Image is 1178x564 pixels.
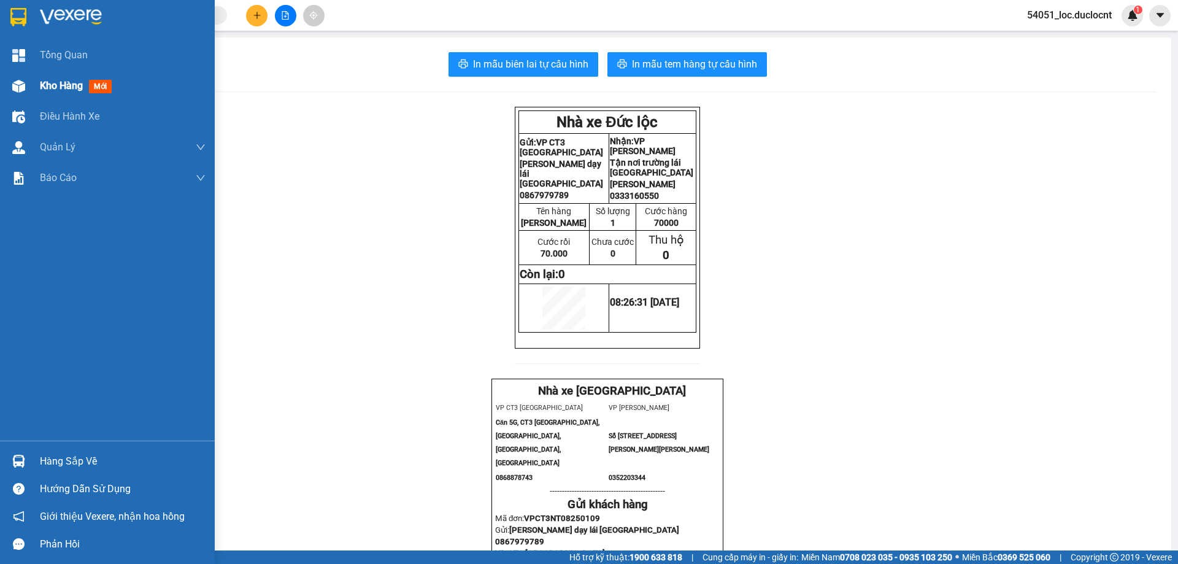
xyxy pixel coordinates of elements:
[637,206,695,216] p: Cước hàng
[610,179,676,189] span: [PERSON_NAME]
[654,218,679,228] span: 70000
[840,552,952,562] strong: 0708 023 035 - 0935 103 250
[104,55,199,78] span: Tận nơi trường lái [GEOGRAPHIC_DATA]
[275,5,296,26] button: file-add
[5,56,99,91] span: [PERSON_NAME] dạy lái [GEOGRAPHIC_DATA]
[1110,553,1118,562] span: copyright
[520,190,569,200] span: 0867979789
[12,172,25,185] img: solution-icon
[281,11,290,20] span: file-add
[955,555,959,560] span: ⚪️
[610,158,693,177] span: Tận nơi trường lái [GEOGRAPHIC_DATA]
[617,59,627,71] span: printer
[89,80,112,93] span: mới
[556,114,658,131] strong: Nhà xe Đức lộc
[40,509,185,524] span: Giới thiệu Vexere, nhận hoa hồng
[1127,10,1138,21] img: icon-new-feature
[196,173,206,183] span: down
[495,486,720,496] p: -----------------------------------------------
[1060,550,1061,564] span: |
[13,511,25,522] span: notification
[520,237,588,247] p: Cước rồi
[520,268,565,281] strong: Còn lại:
[998,552,1050,562] strong: 0369 525 060
[609,474,645,482] span: 0352203344
[473,56,588,72] span: In mẫu biên lai tự cấu hình
[1017,7,1122,23] span: 54051_loc.duclocnt
[496,474,533,482] span: 0868878743
[558,268,565,281] span: 0
[1134,6,1142,14] sup: 1
[496,419,599,467] span: Căn 5G, CT3 [GEOGRAPHIC_DATA], [GEOGRAPHIC_DATA], [GEOGRAPHIC_DATA], [GEOGRAPHIC_DATA]
[521,218,587,228] span: [PERSON_NAME]
[524,514,600,523] span: VPCT3NT08250109
[40,535,206,554] div: Phản hồi
[458,59,468,71] span: printer
[1155,10,1166,21] span: caret-down
[607,52,767,77] button: printerIn mẫu tem hàng tự cấu hình
[629,552,682,562] strong: 1900 633 818
[703,550,798,564] span: Cung cấp máy in - giấy in:
[495,514,600,523] span: Mã đơn:
[609,432,709,454] span: Số [STREET_ADDRESS][PERSON_NAME][PERSON_NAME]
[309,11,318,20] span: aim
[541,249,568,258] span: 70.000
[10,8,26,26] img: logo-vxr
[632,56,757,72] span: In mẫu tem hàng tự cấu hình
[1149,5,1171,26] button: caret-down
[962,550,1050,564] span: Miền Bắc
[610,218,615,228] span: 1
[610,296,679,308] span: 08:26:31 [DATE]
[40,452,206,471] div: Hàng sắp về
[196,142,206,152] span: down
[610,191,659,201] span: 0333160550
[51,7,152,24] strong: Nhà xe Đức lộc
[448,52,598,77] button: printerIn mẫu biên lai tự cấu hình
[663,249,669,262] span: 0
[40,139,75,155] span: Quản Lý
[12,49,25,62] img: dashboard-icon
[691,550,693,564] span: |
[610,249,615,258] span: 0
[104,29,179,53] span: VP [PERSON_NAME]
[569,550,682,564] span: Hỗ trợ kỹ thuật:
[520,206,588,216] p: Tên hàng
[246,5,268,26] button: plus
[40,80,83,91] span: Kho hàng
[590,237,635,247] p: Chưa cước
[1136,6,1140,14] span: 1
[509,525,679,535] span: [PERSON_NAME] dạy lái [GEOGRAPHIC_DATA]
[12,80,25,93] img: warehouse-icon
[801,550,952,564] span: Miền Nam
[104,80,179,91] span: [PERSON_NAME]
[610,136,676,156] span: VP [PERSON_NAME]
[13,483,25,495] span: question-circle
[520,137,603,157] span: VP CT3 [GEOGRAPHIC_DATA]
[12,141,25,154] img: warehouse-icon
[495,549,605,558] span: VP CT3 [GEOGRAPHIC_DATA]
[520,137,603,157] strong: Gửi:
[568,498,648,511] strong: Gửi khách hàng
[13,538,25,550] span: message
[40,47,88,63] span: Tổng Quan
[5,31,99,54] strong: Gửi:
[538,384,686,398] strong: Nhà xe [GEOGRAPHIC_DATA]
[495,525,679,535] span: Gửi:
[303,5,325,26] button: aim
[495,537,544,546] span: 0867979789
[12,455,25,468] img: warehouse-icon
[12,110,25,123] img: warehouse-icon
[253,11,261,20] span: plus
[590,206,635,216] p: Số lượng
[610,136,676,156] strong: Nhận:
[40,109,99,124] span: Điều hành xe
[104,29,179,53] strong: Nhận:
[40,480,206,498] div: Hướng dẫn sử dụng
[5,31,99,54] span: VP CT3 [GEOGRAPHIC_DATA]
[649,233,684,247] span: Thu hộ
[496,404,583,412] span: VP CT3 [GEOGRAPHIC_DATA]
[609,404,669,412] span: VP [PERSON_NAME]
[520,159,603,188] span: [PERSON_NAME] dạy lái [GEOGRAPHIC_DATA]
[40,170,77,185] span: Báo cáo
